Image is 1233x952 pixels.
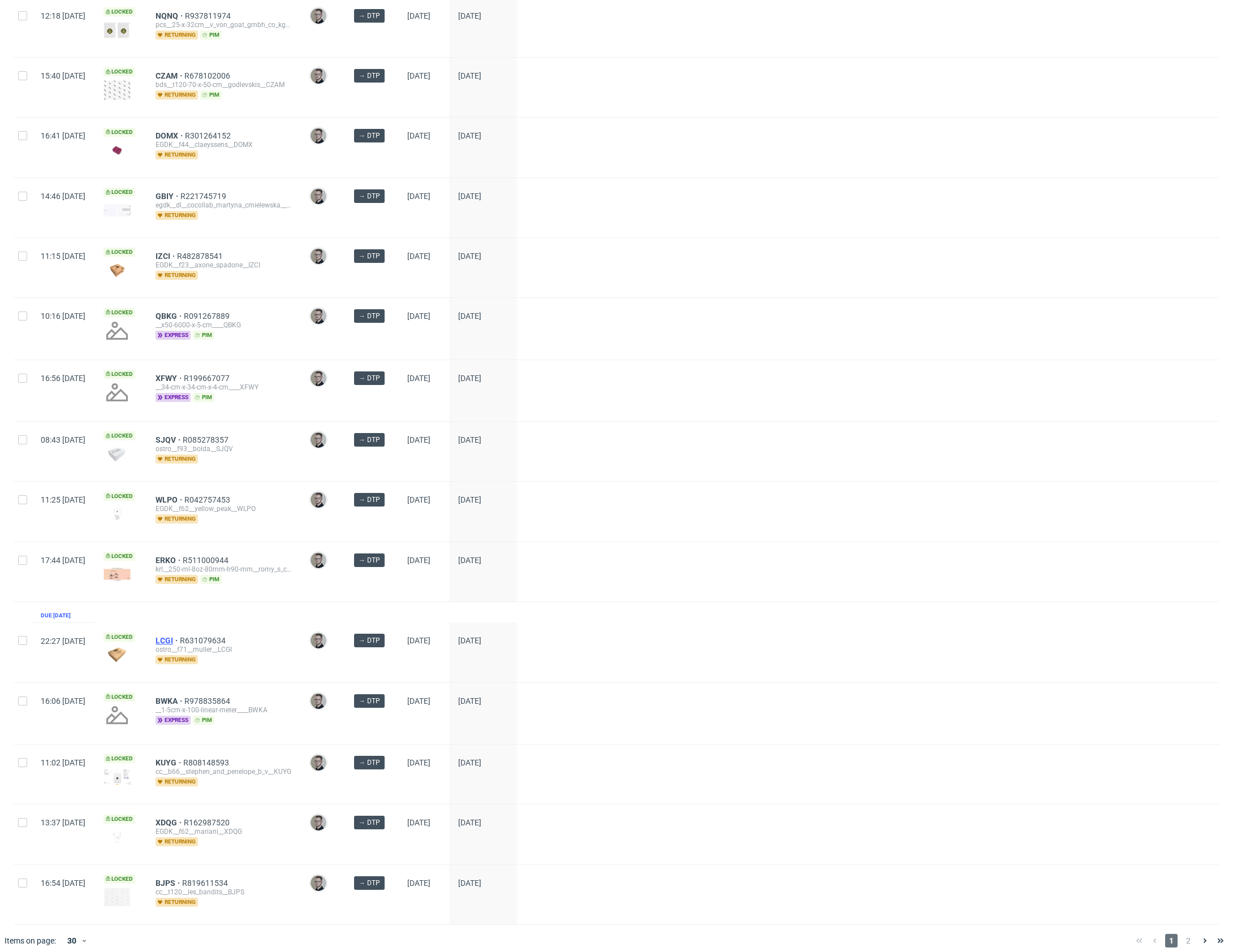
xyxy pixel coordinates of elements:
[156,383,291,392] div: __34-cm-x-34-cm-x-4-cm____XFWY
[407,879,430,888] span: [DATE]
[156,374,184,383] a: XFWY
[156,252,177,261] a: IZCI
[41,495,85,504] span: 11:25 [DATE]
[156,837,198,846] span: returning
[177,252,225,261] a: R482878541
[104,754,135,763] span: Locked
[41,637,85,646] span: 22:27 [DATE]
[193,716,214,725] span: pim
[104,693,135,702] span: Locked
[185,11,233,20] a: R937811974
[104,769,131,785] img: version_two_editor_design.png
[311,370,326,386] img: Krystian Gaza
[156,211,198,220] span: returning
[311,188,326,204] img: Krystian Gaza
[156,504,291,513] div: EGDK__f62__yellow_peak__WLPO
[41,11,85,20] span: 12:18 [DATE]
[104,647,131,663] img: data
[311,633,326,648] img: Krystian Gaza
[41,556,85,565] span: 17:44 [DATE]
[41,611,71,620] div: Due [DATE]
[311,815,326,830] img: Krystian Gaza
[407,192,430,201] span: [DATE]
[311,308,326,324] img: Krystian Gaza
[458,758,481,767] span: [DATE]
[41,818,85,827] span: 13:37 [DATE]
[407,71,430,80] span: [DATE]
[184,374,232,383] a: R199667077
[156,655,198,664] span: returning
[104,552,135,561] span: Locked
[104,140,131,161] img: data
[407,818,430,827] span: [DATE]
[359,131,380,141] span: → DTP
[156,514,198,523] span: returning
[104,370,135,379] span: Locked
[1165,934,1178,947] span: 1
[458,71,481,80] span: [DATE]
[407,11,430,20] span: [DATE]
[156,331,191,340] span: express
[183,435,231,444] a: R085278357
[156,827,291,836] div: EGDK__f62__mariani__XDQG
[359,555,380,565] span: → DTP
[311,552,326,568] img: Krystian Gaza
[183,758,231,767] a: R808148593
[156,20,291,29] div: pcs__25-x-32cm__v_von_goat_gmbh_co_kg__NQNQ
[104,248,135,257] span: Locked
[156,706,291,715] div: __1-5cm-x-100-linear-meter____BWKA
[458,435,481,444] span: [DATE]
[183,556,231,565] a: R511000944
[359,878,380,888] span: → DTP
[184,818,232,827] a: R162987520
[407,374,430,383] span: [DATE]
[184,71,232,80] a: R678102006
[156,435,183,444] a: SJQV
[458,131,481,140] span: [DATE]
[156,758,183,767] a: KUYG
[180,636,228,645] a: R631079634
[185,131,233,140] a: R301264152
[156,556,183,565] a: ERKO
[407,495,430,504] span: [DATE]
[156,11,185,20] a: NQNQ
[104,80,131,99] img: version_two_editor_design
[182,879,230,888] a: R819611534
[311,8,326,24] img: Krystian Gaza
[156,192,180,201] span: GBIY
[458,696,481,706] span: [DATE]
[180,192,229,201] span: R221745719
[156,818,184,827] a: XDQG
[156,311,184,321] a: QBKG
[104,633,135,642] span: Locked
[156,696,184,706] a: BWKA
[359,435,380,445] span: → DTP
[184,311,232,321] a: R091267889
[311,248,326,264] img: Krystian Gaza
[104,815,135,824] span: Locked
[104,263,131,278] img: version_two_editor_design.png
[359,251,380,261] span: → DTP
[104,447,131,462] img: data
[156,150,198,159] span: returning
[458,252,481,261] span: [DATE]
[5,935,56,946] span: Items on page:
[104,830,131,843] img: data
[104,22,131,38] img: version_two_editor_design.png
[407,131,430,140] span: [DATE]
[156,444,291,453] div: ostro__f93__bolda__SJQV
[156,71,184,80] span: CZAM
[359,758,380,768] span: → DTP
[184,495,232,504] span: R042757453
[311,128,326,144] img: Krystian Gaza
[156,131,185,140] a: DOMX
[458,879,481,888] span: [DATE]
[156,898,198,907] span: returning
